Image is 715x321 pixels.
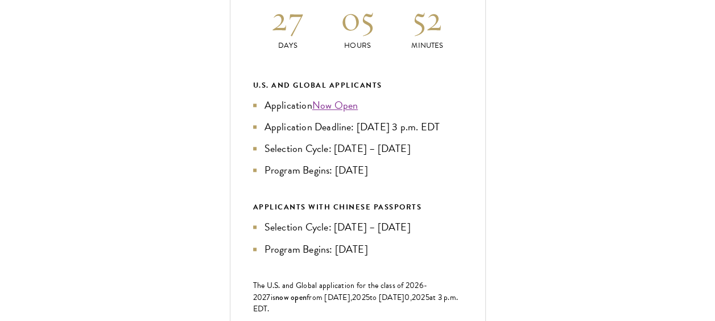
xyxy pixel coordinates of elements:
[404,291,410,303] span: 0
[366,291,370,303] span: 5
[266,291,270,303] span: 7
[253,97,462,113] li: Application
[323,40,392,52] p: Hours
[253,201,462,213] div: APPLICANTS WITH CHINESE PASSPORTS
[275,291,307,303] span: now open
[410,291,412,303] span: ,
[370,291,404,303] span: to [DATE]
[253,279,428,303] span: -202
[271,291,276,303] span: is
[392,40,462,52] p: Minutes
[425,291,429,303] span: 5
[253,279,419,291] span: The U.S. and Global application for the class of 202
[307,291,352,303] span: from [DATE],
[253,141,462,157] li: Selection Cycle: [DATE] – [DATE]
[419,279,424,291] span: 6
[253,241,462,257] li: Program Begins: [DATE]
[253,291,458,315] span: at 3 p.m. EDT.
[312,97,358,113] a: Now Open
[412,291,425,303] span: 202
[253,219,462,235] li: Selection Cycle: [DATE] – [DATE]
[352,291,366,303] span: 202
[253,119,462,135] li: Application Deadline: [DATE] 3 p.m. EDT
[253,162,462,178] li: Program Begins: [DATE]
[253,40,323,52] p: Days
[253,79,462,92] div: U.S. and Global Applicants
